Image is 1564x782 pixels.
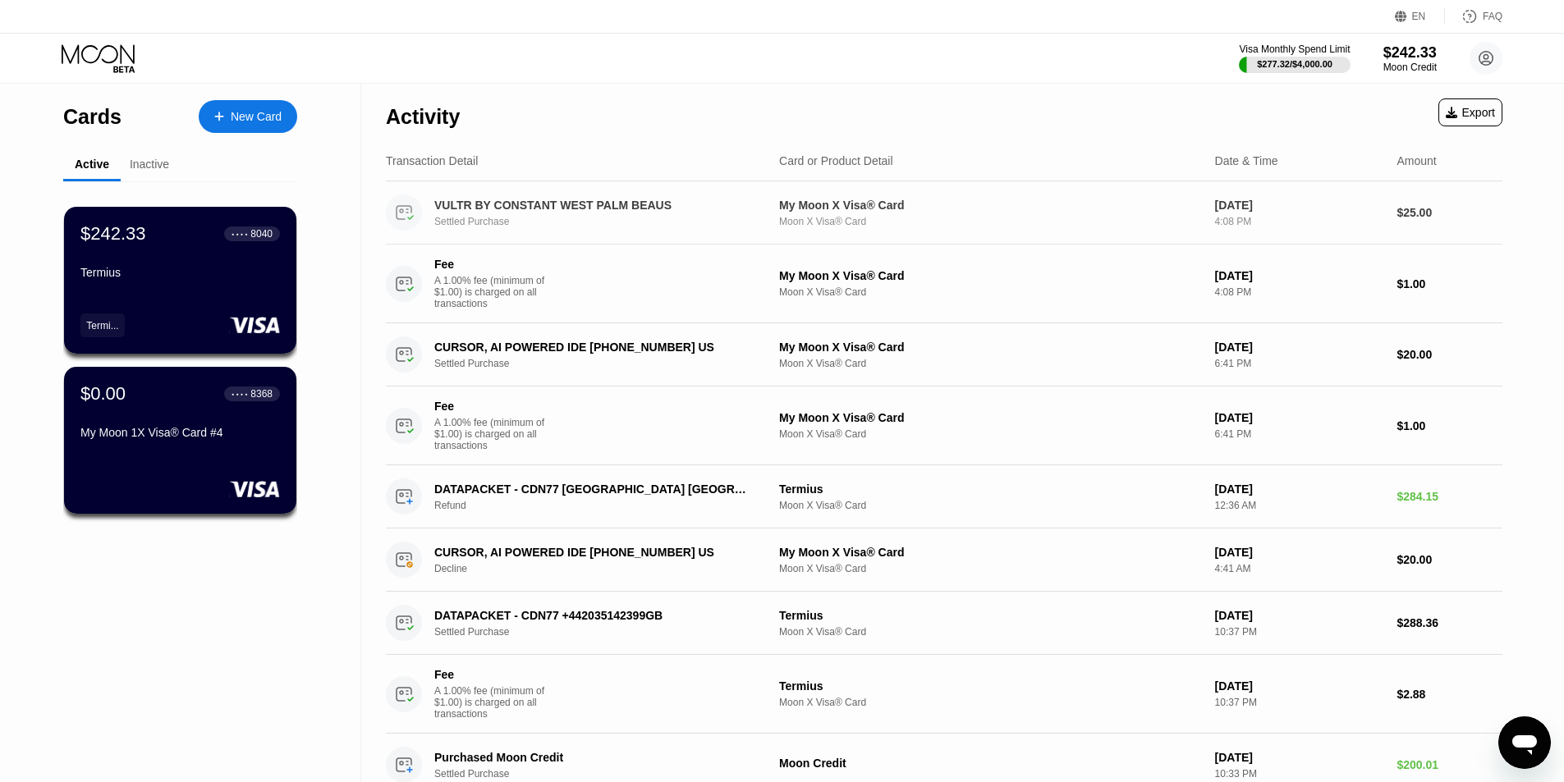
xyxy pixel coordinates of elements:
[1239,43,1350,55] div: Visa Monthly Spend Limit
[1446,106,1495,119] div: Export
[386,323,1502,386] div: CURSOR, AI POWERED IDE [PHONE_NUMBER] USSettled PurchaseMy Moon X Visa® CardMoon X Visa® Card[DAT...
[779,341,1202,354] div: My Moon X Visa® Card
[386,386,1502,465] div: FeeA 1.00% fee (minimum of $1.00) is charged on all transactionsMy Moon X Visa® CardMoon X Visa® ...
[1215,341,1384,354] div: [DATE]
[434,500,777,511] div: Refund
[80,223,146,245] div: $242.33
[386,655,1502,734] div: FeeA 1.00% fee (minimum of $1.00) is charged on all transactionsTermiusMoon X Visa® Card[DATE]10:...
[1215,269,1384,282] div: [DATE]
[1383,44,1437,73] div: $242.33Moon Credit
[779,482,1202,496] div: Termius
[779,697,1202,708] div: Moon X Visa® Card
[779,358,1202,369] div: Moon X Visa® Card
[1215,768,1384,780] div: 10:33 PM
[250,388,273,400] div: 8368
[1215,199,1384,212] div: [DATE]
[779,500,1202,511] div: Moon X Visa® Card
[130,158,169,171] div: Inactive
[250,228,273,240] div: 8040
[1395,8,1445,25] div: EN
[1383,44,1437,62] div: $242.33
[80,266,280,279] div: Termius
[779,286,1202,298] div: Moon X Visa® Card
[386,465,1502,528] div: DATAPACKET - CDN77 [GEOGRAPHIC_DATA] [GEOGRAPHIC_DATA]RefundTermiusMoon X Visa® Card[DATE]12:36 A...
[64,207,296,354] div: $242.33● ● ● ●8040TermiusTermi...
[779,269,1202,282] div: My Moon X Visa® Card
[1397,688,1502,701] div: $2.88
[1215,286,1384,298] div: 4:08 PM
[779,216,1202,227] div: Moon X Visa® Card
[1215,679,1384,693] div: [DATE]
[779,428,1202,440] div: Moon X Visa® Card
[1215,411,1384,424] div: [DATE]
[434,199,753,212] div: VULTR BY CONSTANT WEST PALM BEAUS
[80,383,126,405] div: $0.00
[434,400,549,413] div: Fee
[1412,11,1426,22] div: EN
[1215,500,1384,511] div: 12:36 AM
[386,245,1502,323] div: FeeA 1.00% fee (minimum of $1.00) is charged on all transactionsMy Moon X Visa® CardMoon X Visa® ...
[434,751,753,764] div: Purchased Moon Credit
[1397,553,1502,566] div: $20.00
[434,768,777,780] div: Settled Purchase
[1397,348,1502,361] div: $20.00
[434,258,549,271] div: Fee
[1397,758,1502,771] div: $200.01
[1397,490,1502,503] div: $284.15
[1397,206,1502,219] div: $25.00
[434,668,549,681] div: Fee
[1215,697,1384,708] div: 10:37 PM
[779,626,1202,638] div: Moon X Visa® Card
[386,154,478,167] div: Transaction Detail
[779,199,1202,212] div: My Moon X Visa® Card
[386,592,1502,655] div: DATAPACKET - CDN77 +442035142399GBSettled PurchaseTermiusMoon X Visa® Card[DATE]10:37 PM$288.36
[779,609,1202,622] div: Termius
[1239,43,1350,73] div: Visa Monthly Spend Limit$277.32/$4,000.00
[779,563,1202,574] div: Moon X Visa® Card
[75,158,109,171] div: Active
[64,367,296,514] div: $0.00● ● ● ●8368My Moon 1X Visa® Card #4
[434,609,753,622] div: DATAPACKET - CDN77 +442035142399GB
[232,391,248,396] div: ● ● ● ●
[1215,482,1384,496] div: [DATE]
[434,417,557,451] div: A 1.00% fee (minimum of $1.00) is charged on all transactions
[434,482,753,496] div: DATAPACKET - CDN77 [GEOGRAPHIC_DATA] [GEOGRAPHIC_DATA]
[434,341,753,354] div: CURSOR, AI POWERED IDE [PHONE_NUMBER] US
[1483,11,1502,22] div: FAQ
[434,216,777,227] div: Settled Purchase
[1215,626,1384,638] div: 10:37 PM
[1215,546,1384,559] div: [DATE]
[434,563,777,574] div: Decline
[434,275,557,309] div: A 1.00% fee (minimum of $1.00) is charged on all transactions
[1397,419,1502,432] div: $1.00
[232,231,248,236] div: ● ● ● ●
[80,426,280,439] div: My Moon 1X Visa® Card #4
[1215,154,1278,167] div: Date & Time
[1215,216,1384,227] div: 4:08 PM
[386,105,460,129] div: Activity
[434,546,753,559] div: CURSOR, AI POWERED IDE [PHONE_NUMBER] US
[1383,62,1437,73] div: Moon Credit
[779,757,1202,770] div: Moon Credit
[1215,563,1384,574] div: 4:41 AM
[779,411,1202,424] div: My Moon X Visa® Card
[1445,8,1502,25] div: FAQ
[1215,609,1384,622] div: [DATE]
[63,105,122,129] div: Cards
[1215,358,1384,369] div: 6:41 PM
[386,528,1502,592] div: CURSOR, AI POWERED IDE [PHONE_NUMBER] USDeclineMy Moon X Visa® CardMoon X Visa® Card[DATE]4:41 AM...
[1498,716,1551,769] iframe: Кнопка, открывающая окно обмена сообщениями; идет разговор
[1215,428,1384,440] div: 6:41 PM
[434,358,777,369] div: Settled Purchase
[1438,98,1502,126] div: Export
[1257,59,1332,69] div: $277.32 / $4,000.00
[779,154,893,167] div: Card or Product Detail
[80,313,125,337] div: Termi...
[86,320,118,332] div: Termi...
[434,685,557,720] div: A 1.00% fee (minimum of $1.00) is charged on all transactions
[1397,154,1436,167] div: Amount
[434,626,777,638] div: Settled Purchase
[199,100,297,133] div: New Card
